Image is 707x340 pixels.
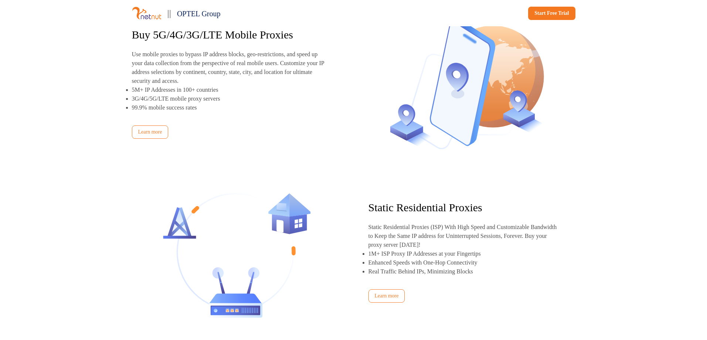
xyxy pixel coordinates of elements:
[132,87,218,93] p: 5M+ IP Addresses in 100+ countries
[368,223,562,249] p: Static Residential Proxies (ISP) With High Speed and Customizable Bandwidth to Keep the Same IP a...
[177,10,221,18] span: OPTEL Group
[132,28,326,41] p: Buy 5G/4G/3G/LTE Mobile Proxies
[167,6,171,20] p: ||
[528,7,575,20] a: Start Free Trial
[132,104,197,111] p: 99.9% mobile success rates
[368,268,473,275] p: Real Traffic Behind IPs, Minimizing Blocks
[132,125,169,139] a: Learn more
[368,201,562,214] p: Static Residential Proxies
[368,259,477,266] p: Enhanced Speeds with One-Hop Connectivity
[132,95,220,102] p: 3G/4G/5G/LTE mobile proxy servers
[368,289,405,303] a: Learn more
[132,50,326,85] p: Use mobile proxies to bypass IP address blocks, geo-restrictions, and speed up your data collecti...
[368,250,481,257] p: 1M+ ISP Proxy IP Addresses at your Fingertips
